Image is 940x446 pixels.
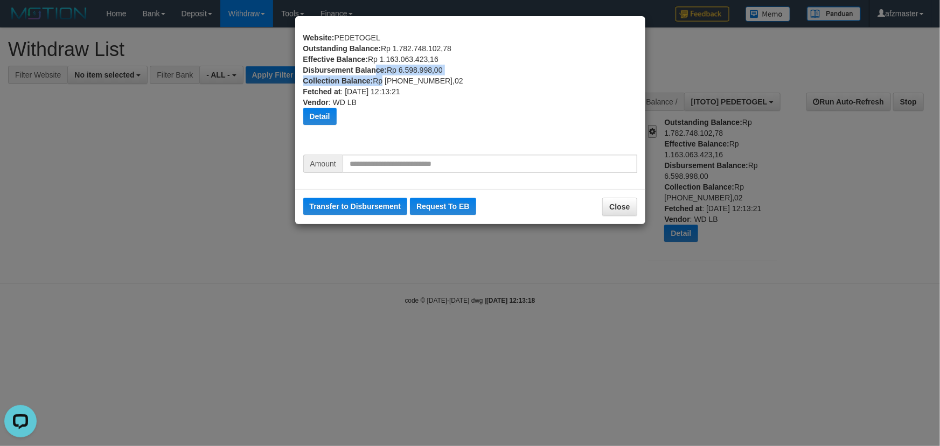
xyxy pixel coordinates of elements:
b: Collection Balance: [303,76,373,85]
b: Fetched at [303,87,341,96]
span: Amount [303,155,343,173]
button: Request To EB [410,198,476,215]
div: PEDETOGEL Rp 1.782.748.102,78 Rp 1.163.063.423,16 Rp 6.598.998,00 Rp [PHONE_NUMBER],02 : [DATE] 1... [303,32,637,155]
b: Outstanding Balance: [303,44,381,53]
button: Close [602,198,637,216]
b: Disbursement Balance: [303,66,387,74]
button: Detail [303,108,337,125]
b: Vendor [303,98,329,107]
b: Website: [303,33,335,42]
button: Transfer to Disbursement [303,198,408,215]
button: Open LiveChat chat widget [4,4,37,37]
b: Effective Balance: [303,55,368,64]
